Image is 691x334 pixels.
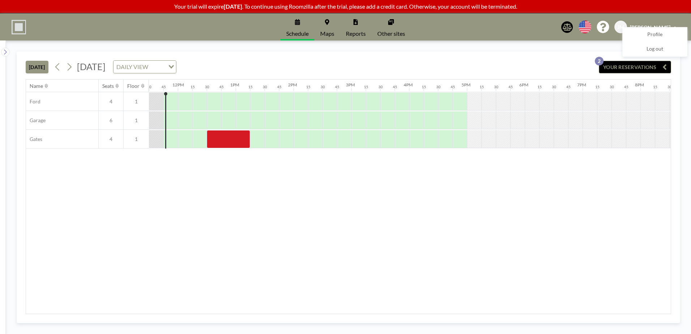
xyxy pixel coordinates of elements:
[346,31,366,37] span: Reports
[127,83,140,89] div: Floor
[314,13,340,40] a: Maps
[364,85,368,89] div: 15
[393,85,397,89] div: 45
[306,85,310,89] div: 15
[462,82,471,87] div: 5PM
[346,82,355,87] div: 3PM
[595,57,604,65] p: 2
[624,85,628,89] div: 45
[321,85,325,89] div: 30
[635,82,644,87] div: 8PM
[286,31,309,37] span: Schedule
[422,85,426,89] div: 15
[280,13,314,40] a: Schedule
[404,82,413,87] div: 4PM
[150,62,164,72] input: Search for option
[340,13,372,40] a: Reports
[26,117,46,124] span: Garage
[436,85,441,89] div: 30
[372,13,411,40] a: Other sites
[147,85,151,89] div: 30
[205,85,209,89] div: 30
[26,98,40,105] span: Ford
[519,82,528,87] div: 6PM
[113,61,176,73] div: Search for option
[617,24,624,30] span: JM
[552,85,556,89] div: 30
[26,61,48,73] button: [DATE]
[172,82,184,87] div: 12PM
[668,85,672,89] div: 30
[12,20,26,34] img: organization-logo
[99,117,123,124] span: 6
[623,42,687,56] a: Log out
[230,82,239,87] div: 1PM
[378,85,383,89] div: 30
[99,136,123,142] span: 4
[288,82,297,87] div: 2PM
[320,31,334,37] span: Maps
[277,85,282,89] div: 45
[451,85,455,89] div: 45
[115,62,150,72] span: DAILY VIEW
[219,85,224,89] div: 45
[102,83,114,89] div: Seats
[537,85,542,89] div: 15
[623,27,687,42] a: Profile
[335,85,339,89] div: 45
[263,85,267,89] div: 30
[653,85,657,89] div: 15
[224,3,242,10] b: [DATE]
[508,85,513,89] div: 45
[599,61,671,73] button: YOUR RESERVATIONS2
[494,85,498,89] div: 30
[595,85,600,89] div: 15
[630,24,670,30] span: [PERSON_NAME]
[610,85,614,89] div: 30
[162,85,166,89] div: 45
[124,98,149,105] span: 1
[480,85,484,89] div: 15
[577,82,586,87] div: 7PM
[77,61,106,72] span: [DATE]
[26,136,42,142] span: Gates
[30,83,43,89] div: Name
[566,85,571,89] div: 45
[647,31,662,38] span: Profile
[248,85,253,89] div: 15
[124,136,149,142] span: 1
[99,98,123,105] span: 4
[647,46,663,53] span: Log out
[190,85,195,89] div: 15
[124,117,149,124] span: 1
[377,31,405,37] span: Other sites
